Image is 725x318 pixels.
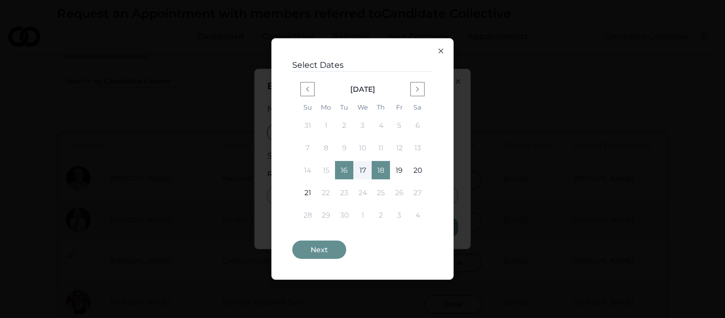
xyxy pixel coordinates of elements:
[317,102,335,112] th: Monday
[408,161,427,179] button: 20
[300,82,315,96] button: Go to previous month
[372,161,390,179] button: 18
[298,102,317,112] th: Sunday
[292,59,433,71] h3: Select Dates
[372,102,390,112] th: Thursday
[335,102,353,112] th: Tuesday
[390,102,408,112] th: Friday
[298,183,317,202] button: 21
[335,161,353,179] button: 16
[408,102,427,112] th: Saturday
[390,161,408,179] button: 19
[353,161,372,179] button: 17
[353,102,372,112] th: Wednesday
[410,82,425,96] button: Go to next month
[350,84,375,94] div: [DATE]
[292,241,346,259] button: Next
